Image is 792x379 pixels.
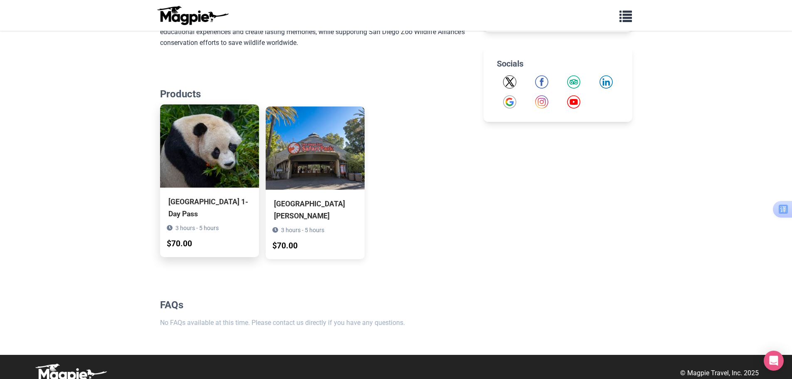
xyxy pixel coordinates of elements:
[535,75,548,89] a: Facebook
[503,75,516,89] img: Twitter icon
[497,59,619,69] h2: Socials
[503,95,516,109] a: Google
[535,95,548,109] img: Instagram icon
[600,75,613,89] img: LinkedIn icon
[175,225,219,231] span: 3 hours - 5 hours
[680,368,759,379] p: © Magpie Travel, Inc. 2025
[272,240,298,253] div: $70.00
[266,107,365,190] img: San Diego Zoo Safari Park
[167,238,192,250] div: $70.00
[281,227,324,233] span: 3 hours - 5 hours
[503,95,516,109] img: Google icon
[160,88,471,100] h2: Products
[168,196,251,219] div: [GEOGRAPHIC_DATA] 1-Day Pass
[160,104,259,257] a: [GEOGRAPHIC_DATA] 1-Day Pass 3 hours - 5 hours $70.00
[764,351,784,371] div: Open Intercom Messenger
[160,104,259,188] img: San Diego Zoo 1-Day Pass
[535,75,548,89] img: Facebook icon
[567,75,580,89] img: Tripadvisor icon
[266,107,365,259] a: [GEOGRAPHIC_DATA][PERSON_NAME] 3 hours - 5 hours $70.00
[274,198,356,221] div: [GEOGRAPHIC_DATA][PERSON_NAME]
[160,317,471,328] p: No FAQs available at this time. Please contact us directly if you have any questions.
[503,75,516,89] a: Twitter
[155,5,230,25] img: logo-ab69f6fb50320c5b225c76a69d11143b.png
[600,75,613,89] a: LinkedIn
[567,95,580,109] img: YouTube icon
[567,95,580,109] a: YouTube
[160,299,471,311] h2: FAQs
[535,95,548,109] a: Instagram
[567,75,580,89] a: Tripadvisor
